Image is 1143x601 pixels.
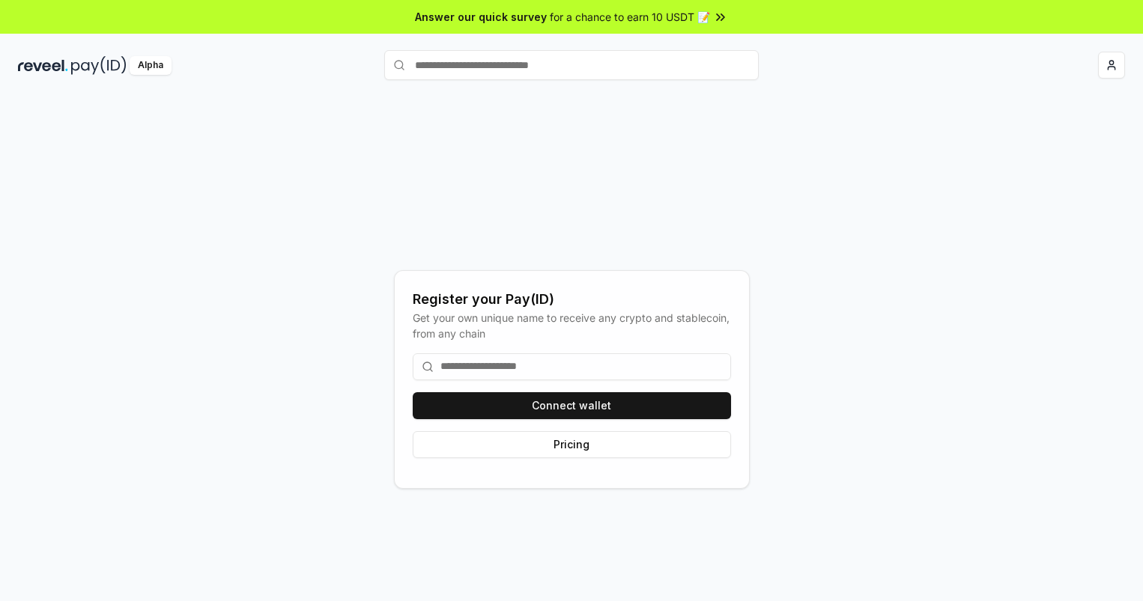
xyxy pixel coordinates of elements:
button: Connect wallet [413,392,731,419]
button: Pricing [413,431,731,458]
span: for a chance to earn 10 USDT 📝 [550,9,710,25]
div: Alpha [130,56,172,75]
img: pay_id [71,56,127,75]
img: reveel_dark [18,56,68,75]
span: Answer our quick survey [415,9,547,25]
div: Register your Pay(ID) [413,289,731,310]
div: Get your own unique name to receive any crypto and stablecoin, from any chain [413,310,731,341]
